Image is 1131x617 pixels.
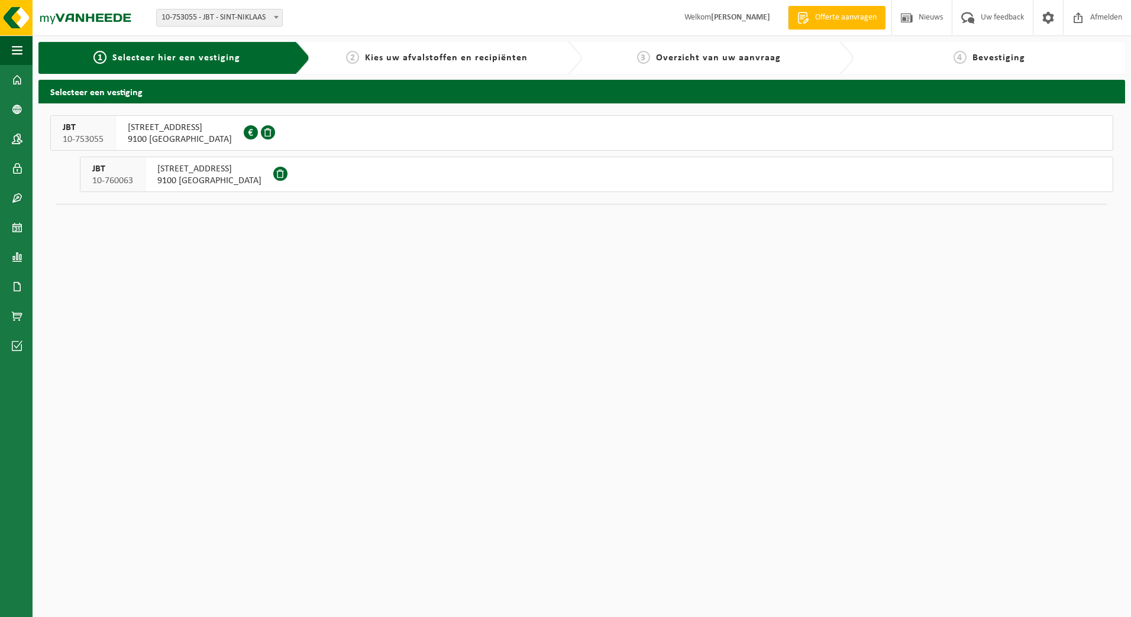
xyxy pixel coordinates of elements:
[346,51,359,64] span: 2
[157,163,261,175] span: [STREET_ADDRESS]
[92,163,133,175] span: JBT
[63,122,104,134] span: JBT
[38,80,1125,103] h2: Selecteer een vestiging
[157,175,261,187] span: 9100 [GEOGRAPHIC_DATA]
[637,51,650,64] span: 3
[128,122,232,134] span: [STREET_ADDRESS]
[63,134,104,145] span: 10-753055
[92,175,133,187] span: 10-760063
[50,115,1113,151] button: JBT 10-753055 [STREET_ADDRESS]9100 [GEOGRAPHIC_DATA]
[157,9,282,26] span: 10-753055 - JBT - SINT-NIKLAAS
[788,6,886,30] a: Offerte aanvragen
[93,51,106,64] span: 1
[365,53,528,63] span: Kies uw afvalstoffen en recipiënten
[80,157,1113,192] button: JBT 10-760063 [STREET_ADDRESS]9100 [GEOGRAPHIC_DATA]
[954,51,967,64] span: 4
[156,9,283,27] span: 10-753055 - JBT - SINT-NIKLAAS
[972,53,1025,63] span: Bevestiging
[112,53,240,63] span: Selecteer hier een vestiging
[128,134,232,145] span: 9100 [GEOGRAPHIC_DATA]
[656,53,781,63] span: Overzicht van uw aanvraag
[711,13,770,22] strong: [PERSON_NAME]
[812,12,880,24] span: Offerte aanvragen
